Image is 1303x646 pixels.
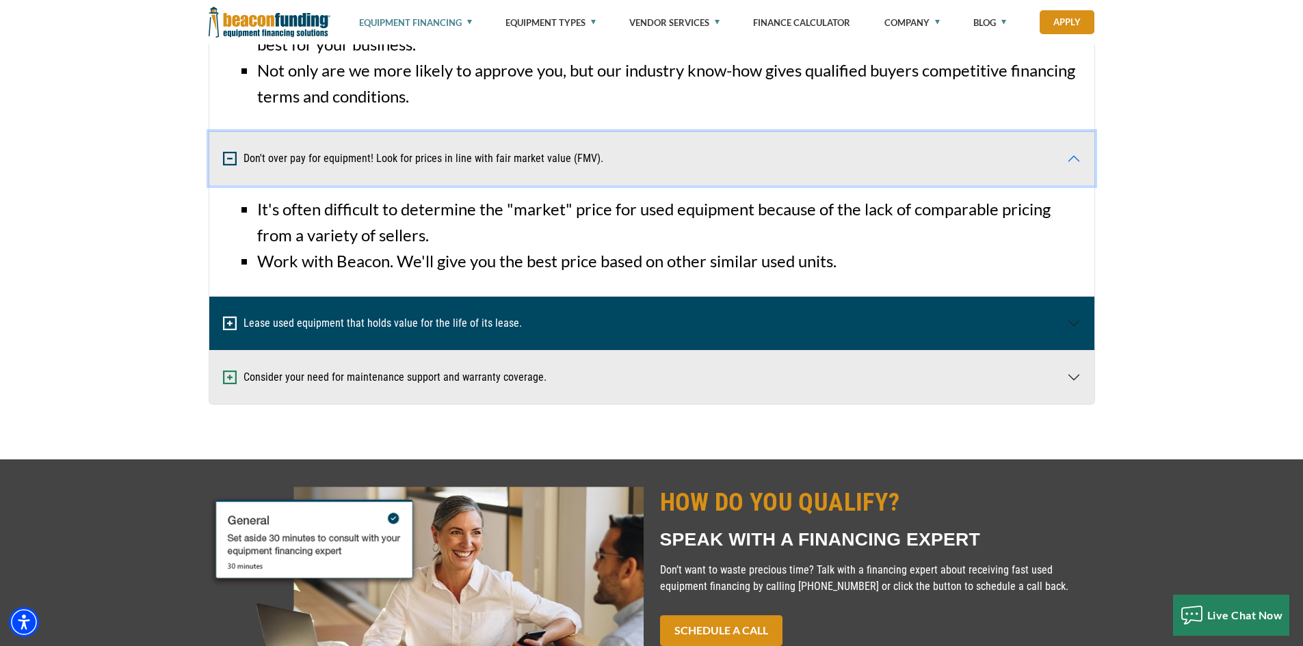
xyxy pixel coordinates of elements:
button: Consider your need for maintenance support and warranty coverage. [209,351,1094,404]
img: Expand and Collapse Icon [223,317,237,330]
span: SPEAK WITH A FINANCING EXPERT [660,529,981,550]
a: Women talking, schedule a meeting booking [209,628,644,641]
h2: HOW DO YOU QUALIFY? [660,487,1095,518]
a: Apply [1040,10,1094,34]
li: Work with Beacon. We'll give you the best price based on other similar used units. [257,248,1081,274]
li: It's often difficult to determine the "market" price for used equipment because of the lack of co... [257,196,1081,248]
button: Lease used equipment that holds value for the life of its lease. [209,297,1094,350]
button: Live Chat Now [1173,595,1290,636]
li: Not only are we more likely to approve you, but our industry know-how gives qualified buyers comp... [257,57,1081,109]
button: Don't over pay for equipment! Look for prices in line with fair market value (FMV). [209,132,1094,185]
div: Accessibility Menu [9,607,39,637]
img: Expand and Collapse Icon [223,152,237,165]
span: Live Chat Now [1207,608,1283,621]
img: Expand and Collapse Icon [223,371,237,384]
p: Don’t want to waste precious time? Talk with a financing expert about receiving fast used equipme... [660,562,1095,595]
a: SCHEDULE A CALL [660,615,782,646]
